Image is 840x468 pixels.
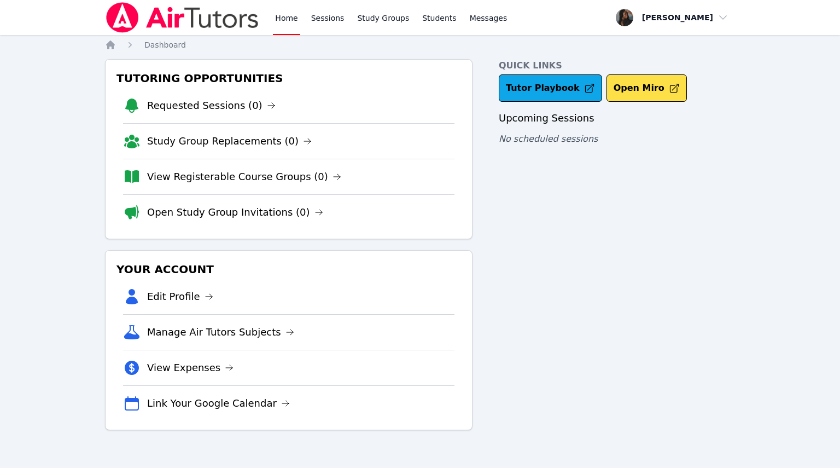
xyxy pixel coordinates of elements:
[147,98,276,113] a: Requested Sessions (0)
[114,259,463,279] h3: Your Account
[499,134,598,144] span: No scheduled sessions
[499,59,735,72] h4: Quick Links
[144,39,186,50] a: Dashboard
[470,13,507,24] span: Messages
[147,289,213,304] a: Edit Profile
[147,205,323,220] a: Open Study Group Invitations (0)
[147,396,290,411] a: Link Your Google Calendar
[105,39,735,50] nav: Breadcrumb
[499,74,602,102] a: Tutor Playbook
[114,68,463,88] h3: Tutoring Opportunities
[147,169,341,184] a: View Registerable Course Groups (0)
[499,111,735,126] h3: Upcoming Sessions
[147,360,234,375] a: View Expenses
[144,41,186,49] span: Dashboard
[147,134,312,149] a: Study Group Replacements (0)
[147,325,294,340] a: Manage Air Tutors Subjects
[606,74,687,102] button: Open Miro
[105,2,260,33] img: Air Tutors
